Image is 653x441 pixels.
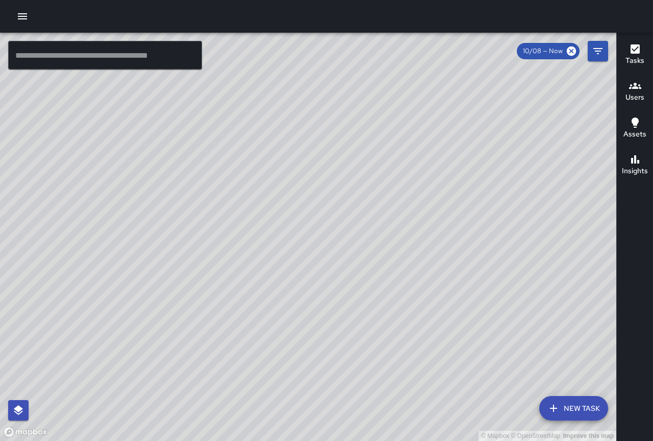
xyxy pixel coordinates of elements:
h6: Assets [623,129,646,140]
span: 10/08 — Now [517,46,569,56]
button: Insights [617,147,653,184]
button: Users [617,74,653,110]
h6: Tasks [625,55,644,66]
h6: Users [625,92,644,103]
h6: Insights [622,166,648,177]
button: Filters [588,41,608,61]
div: 10/08 — Now [517,43,580,59]
button: New Task [539,396,608,421]
button: Assets [617,110,653,147]
button: Tasks [617,37,653,74]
